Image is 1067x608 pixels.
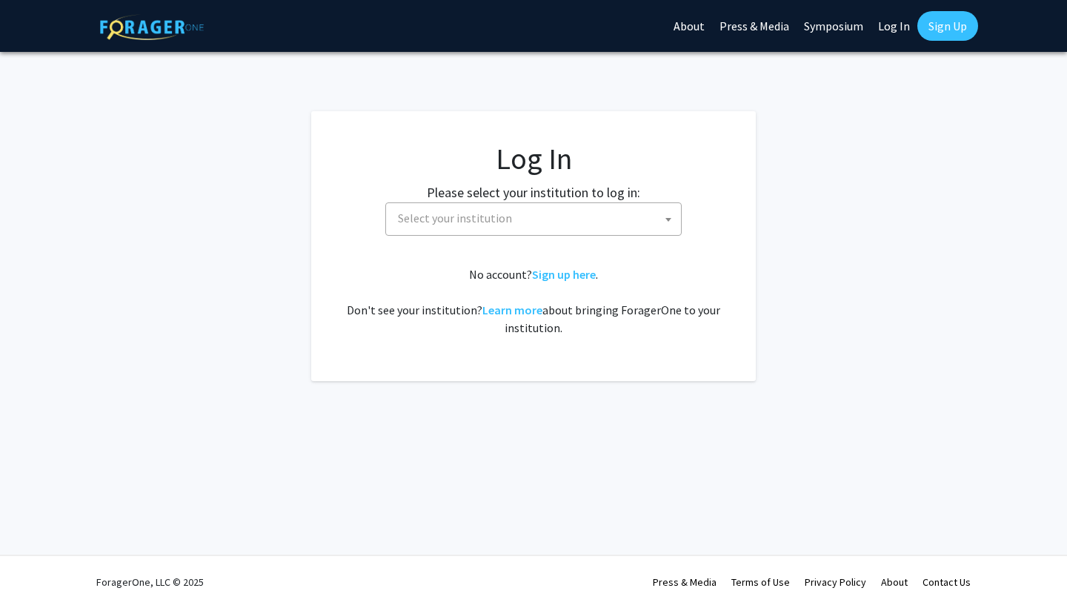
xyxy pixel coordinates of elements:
[100,14,204,40] img: ForagerOne Logo
[398,211,512,225] span: Select your institution
[427,182,640,202] label: Please select your institution to log in:
[96,556,204,608] div: ForagerOne, LLC © 2025
[653,575,717,589] a: Press & Media
[482,303,542,317] a: Learn more about bringing ForagerOne to your institution
[917,11,978,41] a: Sign Up
[385,202,682,236] span: Select your institution
[341,141,726,176] h1: Log In
[923,575,971,589] a: Contact Us
[881,575,908,589] a: About
[392,203,681,234] span: Select your institution
[805,575,866,589] a: Privacy Policy
[341,265,726,337] div: No account? . Don't see your institution? about bringing ForagerOne to your institution.
[532,267,596,282] a: Sign up here
[731,575,790,589] a: Terms of Use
